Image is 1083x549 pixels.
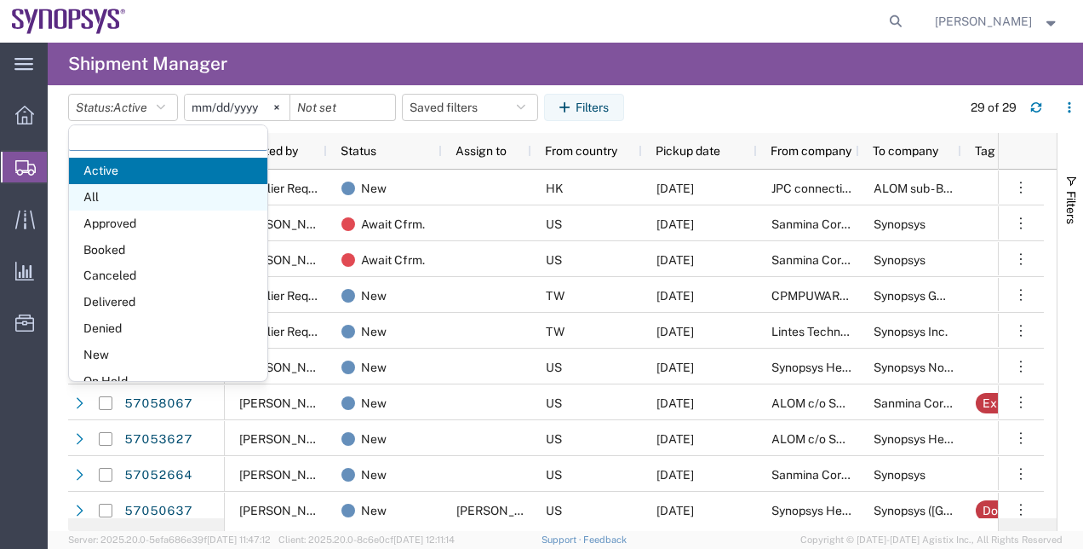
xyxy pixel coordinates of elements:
[361,170,387,206] span: New
[207,535,271,545] span: [DATE] 11:47:12
[361,242,425,278] span: Await Cfrm.
[393,535,455,545] span: [DATE] 12:11:14
[545,144,617,158] span: From country
[1064,191,1078,224] span: Filters
[69,289,267,315] span: Delivered
[239,217,336,231] span: Lisa Phan
[771,432,891,446] span: ALOM c/o SYNOPSYS
[771,504,936,517] span: Synopsys Headquarters USSV
[771,217,886,231] span: Sanmina Corporation
[546,253,562,267] span: US
[546,432,562,446] span: US
[874,217,925,231] span: Synopsys
[361,493,387,529] span: New
[656,144,720,158] span: Pickup date
[239,468,336,482] span: Lisa Phan
[874,289,963,303] span: Synopsys GmbH
[656,396,694,410] span: 10/08/2025
[69,342,267,368] span: New
[656,504,694,517] span: 10/07/2025
[239,504,336,517] span: Minh Pham
[123,390,193,418] a: 57058067
[656,468,694,482] span: 10/07/2025
[239,182,332,195] span: Supplier Request
[239,325,332,338] span: Supplier Request
[546,289,564,303] span: TW
[874,361,1015,374] span: Synopsys Noida DLF IN62
[546,468,562,482] span: US
[68,535,271,545] span: Server: 2025.20.0-5efa686e39f
[361,314,387,350] span: New
[361,421,387,457] span: New
[656,253,694,267] span: 10/08/2025
[656,325,694,338] span: 10/08/2025
[239,396,336,410] span: Robert Pena
[771,253,886,267] span: Sanmina Corporation
[546,217,562,231] span: US
[771,468,886,482] span: Sanmina Corporation
[185,95,289,120] input: Not set
[934,11,1060,32] button: [PERSON_NAME]
[239,361,336,374] span: Lupe Salinas
[546,396,562,410] span: US
[361,385,387,421] span: New
[361,278,387,314] span: New
[69,237,267,263] span: Booked
[361,350,387,385] span: New
[113,101,147,114] span: Active
[656,361,694,374] span: 10/07/2025
[278,535,455,545] span: Client: 2025.20.0-8c6e0cf
[341,144,376,158] span: Status
[12,9,126,34] img: logo
[361,206,425,242] span: Await Cfrm.
[69,211,267,237] span: Approved
[544,94,624,121] button: Filters
[123,426,193,454] a: 57053627
[983,500,1049,521] div: Docs approval needed
[873,144,938,158] span: To company
[361,457,387,493] span: New
[971,99,1017,117] div: 29 of 29
[456,504,553,517] span: Kaelen O'Connor
[290,95,395,120] input: Not set
[874,468,925,482] span: Synopsys
[123,462,193,489] a: 57052664
[456,144,507,158] span: Assign to
[656,289,694,303] span: 10/08/2025
[239,289,332,303] span: Supplier Request
[68,94,178,121] button: Status:Active
[546,361,562,374] span: US
[238,144,298,158] span: Created by
[771,325,917,338] span: Lintes Technology Co., Ltd.
[68,43,227,85] h4: Shipment Manager
[69,184,267,211] span: All
[656,182,694,195] span: 10/09/2025
[546,182,564,195] span: HK
[583,535,627,545] a: Feedback
[975,144,995,158] span: Tag
[123,498,193,525] a: 57050637
[239,432,336,446] span: Jerry Domalanta
[771,289,957,303] span: CPMPUWARE TECHNOLOGY INC.
[771,361,936,374] span: Synopsys Headquarters USSV
[771,144,851,158] span: From company
[935,12,1032,31] span: Rachelle Varela
[239,253,336,267] span: Lisa Phan
[402,94,538,121] button: Saved filters
[69,158,267,184] span: Active
[69,263,267,289] span: Canceled
[771,182,969,195] span: JPC connectivity Inc. C/O CHIN HUA
[546,325,564,338] span: TW
[983,393,1031,413] div: Expedite
[546,504,562,517] span: US
[771,396,891,410] span: ALOM c/o SYNOPSYS
[656,432,694,446] span: 10/09/2025
[541,535,584,545] a: Support
[874,432,1038,446] span: Synopsys Headquarters USSV
[800,533,1063,547] span: Copyright © [DATE]-[DATE] Agistix Inc., All Rights Reserved
[874,253,925,267] span: Synopsys
[656,217,694,231] span: 10/08/2025
[69,368,267,395] span: On Hold
[874,325,948,338] span: Synopsys Inc.
[874,396,988,410] span: Sanmina Corporation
